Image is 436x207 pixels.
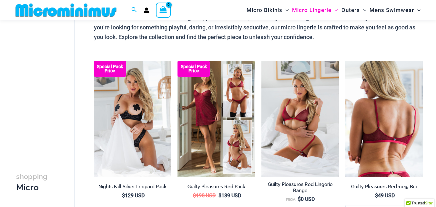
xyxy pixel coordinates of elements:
[290,2,340,18] a: Micro LingerieMenu ToggleMenu Toggle
[298,196,315,202] bdi: 0 USD
[282,2,289,18] span: Menu Toggle
[218,192,241,199] bdi: 189 USD
[261,61,339,177] img: Guilty Pleasures Red 1045 Bra 689 Micro 05
[286,198,296,202] span: From:
[177,61,255,177] a: Guilty Pleasures Red Collection Pack F Guilty Pleasures Red Collection Pack BGuilty Pleasures Red...
[261,181,339,196] a: Guilty Pleasures Red Lingerie Range
[341,2,360,18] span: Outers
[218,192,221,199] span: $
[16,22,74,151] iframe: TrustedSite Certified
[94,61,171,177] img: Nights Fall Silver Leopard 1036 Bra 6046 Thong 09v2
[298,196,301,202] span: $
[345,61,423,177] img: Guilty Pleasures Red 1045 Bra 02
[156,3,171,17] a: View Shopping Cart, empty
[94,184,171,192] a: Nights Fall Silver Leopard Pack
[261,181,339,193] h2: Guilty Pleasures Red Lingerie Range
[131,6,137,14] a: Search icon link
[244,1,423,19] nav: Site Navigation
[94,65,126,73] b: Special Pack Price
[94,3,423,42] p: Seduction meets confidence with Microminimus micro lingerie. Designed for those who embrace their...
[340,2,368,18] a: OutersMenu ToggleMenu Toggle
[193,192,196,199] span: $
[94,61,171,177] a: Nights Fall Silver Leopard 1036 Bra 6046 Thong 09v2 Nights Fall Silver Leopard 1036 Bra 6046 Thon...
[345,184,423,192] a: Guilty Pleasures Red 1045 Bra
[13,3,119,17] img: MM SHOP LOGO FLAT
[360,2,366,18] span: Menu Toggle
[94,184,171,190] h2: Nights Fall Silver Leopard Pack
[370,2,414,18] span: Mens Swimwear
[345,61,423,177] a: Guilty Pleasures Red 1045 Bra 01Guilty Pleasures Red 1045 Bra 02Guilty Pleasures Red 1045 Bra 02
[16,172,47,181] span: shopping
[292,2,331,18] span: Micro Lingerie
[122,192,125,199] span: $
[368,2,422,18] a: Mens SwimwearMenu ToggleMenu Toggle
[177,61,255,177] img: Guilty Pleasures Red Collection Pack F
[247,2,282,18] span: Micro Bikinis
[193,192,216,199] bdi: 198 USD
[177,184,255,192] a: Guilty Pleasures Red Pack
[122,192,145,199] bdi: 129 USD
[245,2,290,18] a: Micro BikinisMenu ToggleMenu Toggle
[177,184,255,190] h2: Guilty Pleasures Red Pack
[375,192,395,199] bdi: 49 USD
[414,2,421,18] span: Menu Toggle
[345,184,423,190] h2: Guilty Pleasures Red 1045 Bra
[375,192,378,199] span: $
[177,65,210,73] b: Special Pack Price
[261,61,339,177] a: Guilty Pleasures Red 1045 Bra 689 Micro 05Guilty Pleasures Red 1045 Bra 689 Micro 06Guilty Pleasu...
[144,7,149,13] a: Account icon link
[331,2,338,18] span: Menu Toggle
[16,171,52,204] h3: Micro Lingerie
